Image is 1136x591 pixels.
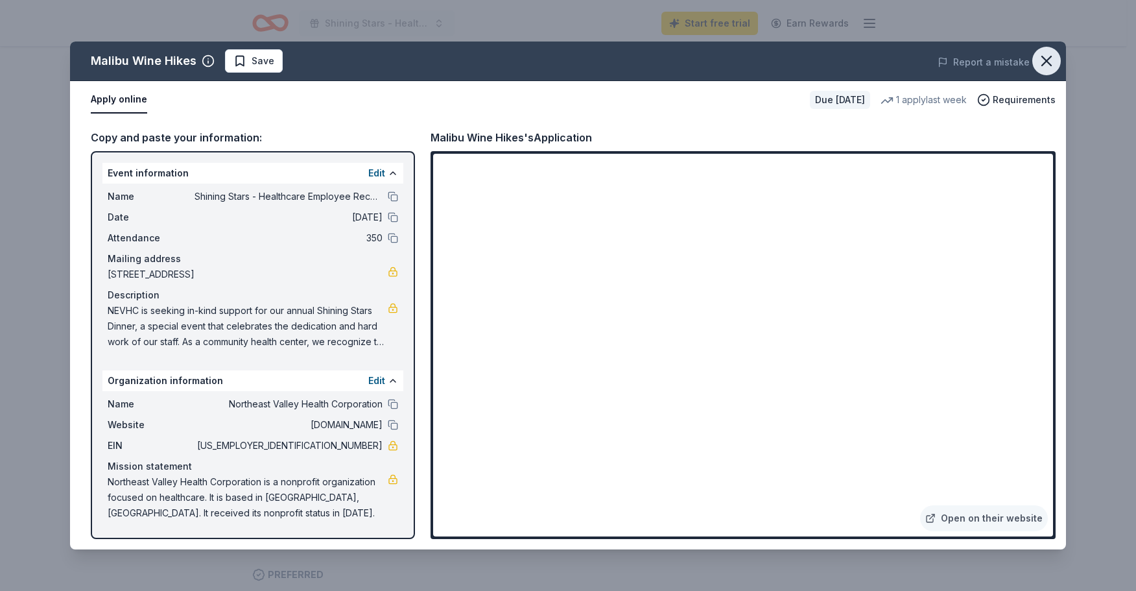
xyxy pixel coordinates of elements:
span: NEVHC is seeking in-kind support for our annual Shining Stars Dinner, a special event that celebr... [108,303,388,350]
span: [US_EMPLOYER_IDENTIFICATION_NUMBER] [195,438,383,453]
div: Mailing address [108,251,398,267]
span: Name [108,396,195,412]
button: Edit [368,373,385,389]
div: Description [108,287,398,303]
span: Northeast Valley Health Corporation is a nonprofit organization focused on healthcare. It is base... [108,474,388,521]
span: Date [108,210,195,225]
button: Edit [368,165,385,181]
div: Malibu Wine Hikes's Application [431,129,592,146]
span: Name [108,189,195,204]
div: Copy and paste your information: [91,129,415,146]
button: Report a mistake [938,54,1030,70]
span: Requirements [993,92,1056,108]
div: Event information [102,163,403,184]
div: 1 apply last week [881,92,967,108]
span: Save [252,53,274,69]
div: Organization information [102,370,403,391]
iframe: To enrich screen reader interactions, please activate Accessibility in Grammarly extension settings [433,154,1053,537]
span: [STREET_ADDRESS] [108,267,388,282]
span: [DATE] [195,210,383,225]
span: Shining Stars - Healthcare Employee Recognition [195,189,383,204]
a: Open on their website [920,505,1048,531]
span: 350 [195,230,383,246]
div: Due [DATE] [810,91,870,109]
span: [DOMAIN_NAME] [195,417,383,433]
div: Malibu Wine Hikes [91,51,196,71]
div: Mission statement [108,459,398,474]
span: Attendance [108,230,195,246]
span: Northeast Valley Health Corporation [195,396,383,412]
button: Requirements [977,92,1056,108]
span: Website [108,417,195,433]
span: EIN [108,438,195,453]
button: Save [225,49,283,73]
button: Apply online [91,86,147,114]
